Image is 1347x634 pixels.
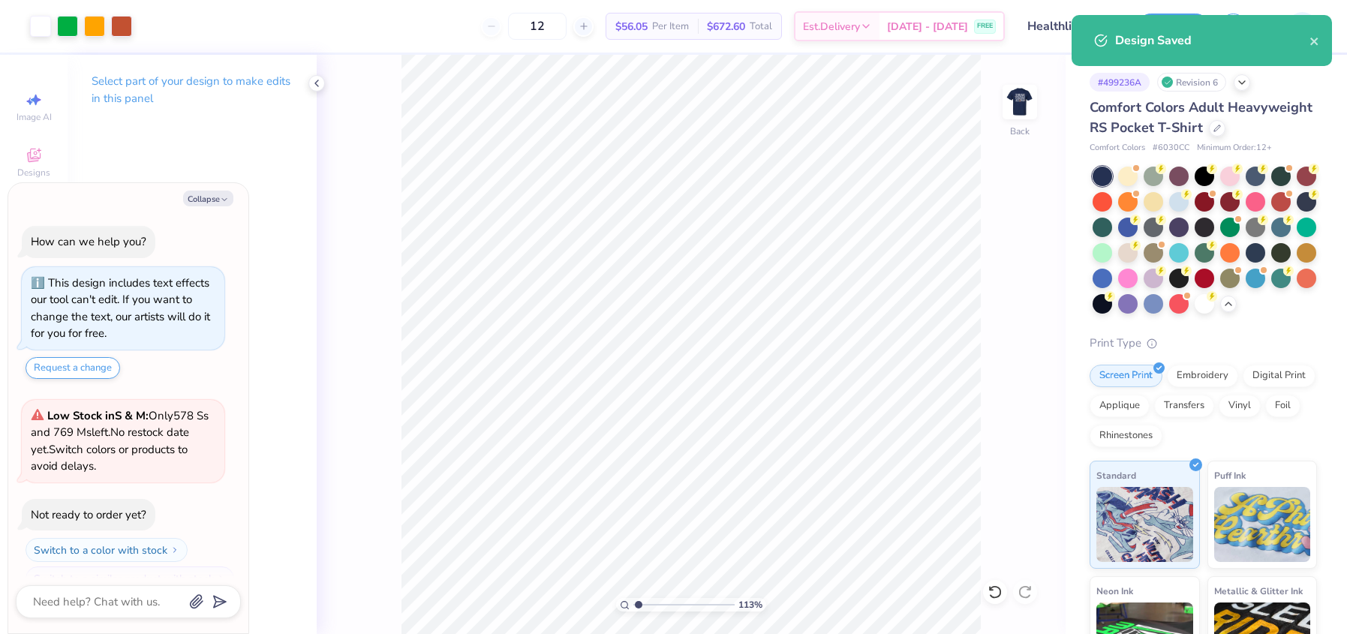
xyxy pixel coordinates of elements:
button: close [1309,32,1320,50]
span: Standard [1096,467,1136,483]
span: # 6030CC [1153,142,1189,155]
div: Digital Print [1243,365,1315,387]
button: Collapse [183,191,233,206]
img: Standard [1096,487,1193,562]
div: Back [1010,125,1030,138]
div: Print Type [1090,335,1317,352]
div: # 499236A [1090,73,1150,92]
span: FREE [977,21,993,32]
button: Switch to a color with stock [26,538,188,562]
img: Puff Ink [1214,487,1311,562]
div: Transfers [1154,395,1214,417]
span: Est. Delivery [803,19,860,35]
img: Switch to a similar product with stock [217,574,226,583]
span: Comfort Colors [1090,142,1145,155]
span: Puff Ink [1214,467,1246,483]
span: $672.60 [707,19,745,35]
span: No restock date yet. [31,425,189,457]
div: Design Saved [1115,32,1309,50]
span: Per Item [652,19,689,35]
span: 113 % [738,598,762,611]
span: Designs [17,167,50,179]
span: Comfort Colors Adult Heavyweight RS Pocket T-Shirt [1090,98,1312,137]
p: Select part of your design to make edits in this panel [92,73,293,107]
strong: Low Stock in S & M : [47,408,149,423]
span: Metallic & Glitter Ink [1214,583,1303,599]
div: How can we help you? [31,234,146,249]
span: Minimum Order: 12 + [1197,142,1272,155]
span: Total [750,19,772,35]
div: Foil [1265,395,1300,417]
div: Not ready to order yet? [31,507,146,522]
div: Vinyl [1219,395,1261,417]
input: Untitled Design [1016,11,1126,41]
img: Switch to a color with stock [170,545,179,554]
span: [DATE] - [DATE] [887,19,968,35]
div: This design includes text effects our tool can't edit. If you want to change the text, our artist... [31,275,210,341]
div: Revision 6 [1157,73,1226,92]
div: Screen Print [1090,365,1162,387]
img: Back [1005,87,1035,117]
button: Request a change [26,357,120,379]
div: Embroidery [1167,365,1238,387]
div: Applique [1090,395,1150,417]
input: – – [508,13,567,40]
button: Switch to a similar product with stock [26,566,234,590]
span: Image AI [17,111,52,123]
div: Rhinestones [1090,425,1162,447]
span: $56.05 [615,19,648,35]
span: Neon Ink [1096,583,1133,599]
span: Only 578 Ss and 769 Ms left. Switch colors or products to avoid delays. [31,408,209,474]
